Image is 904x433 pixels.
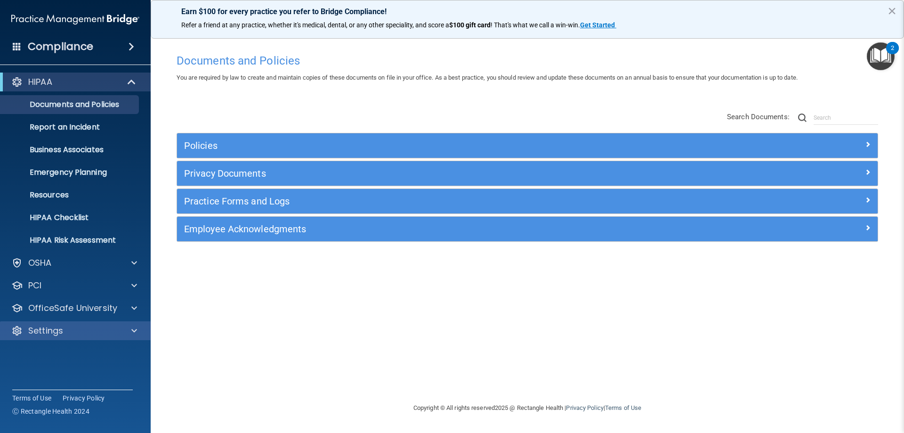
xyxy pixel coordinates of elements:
a: Settings [11,325,137,336]
button: Open Resource Center, 2 new notifications [867,42,895,70]
p: HIPAA [28,76,52,88]
iframe: Drift Widget Chat Controller [741,366,893,404]
span: Search Documents: [727,113,790,121]
h4: Documents and Policies [177,55,878,67]
span: ! That's what we call a win-win. [491,21,580,29]
div: Copyright © All rights reserved 2025 @ Rectangle Health | | [355,393,699,423]
p: Settings [28,325,63,336]
button: Close [888,3,896,18]
img: PMB logo [11,10,139,29]
div: 2 [891,48,894,60]
a: OfficeSafe University [11,302,137,314]
a: Terms of Use [12,393,51,403]
p: OSHA [28,257,52,269]
strong: Get Started [580,21,615,29]
span: You are required by law to create and maintain copies of these documents on file in your office. ... [177,74,798,81]
h5: Employee Acknowledgments [184,224,695,234]
a: Privacy Policy [566,404,603,411]
h5: Privacy Documents [184,168,695,179]
p: Earn $100 for every practice you refer to Bridge Compliance! [181,7,873,16]
h5: Policies [184,140,695,151]
p: Emergency Planning [6,168,135,177]
strong: $100 gift card [449,21,491,29]
a: Employee Acknowledgments [184,221,871,237]
p: HIPAA Risk Assessment [6,236,135,245]
span: Refer a friend at any practice, whether it's medical, dental, or any other speciality, and score a [181,21,449,29]
a: PCI [11,280,137,291]
input: Search [814,111,878,125]
p: Documents and Policies [6,100,135,109]
img: ic-search.3b580494.png [798,114,807,122]
h5: Practice Forms and Logs [184,196,695,206]
h4: Compliance [28,40,93,53]
a: Terms of Use [605,404,641,411]
a: Practice Forms and Logs [184,194,871,209]
span: Ⓒ Rectangle Health 2024 [12,407,89,416]
a: Get Started [580,21,616,29]
a: Policies [184,138,871,153]
p: Report an Incident [6,123,135,132]
a: Privacy Policy [63,393,105,403]
p: Business Associates [6,145,135,155]
p: PCI [28,280,41,291]
a: HIPAA [11,76,137,88]
p: HIPAA Checklist [6,213,135,222]
a: OSHA [11,257,137,269]
p: OfficeSafe University [28,302,117,314]
p: Resources [6,190,135,200]
a: Privacy Documents [184,166,871,181]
